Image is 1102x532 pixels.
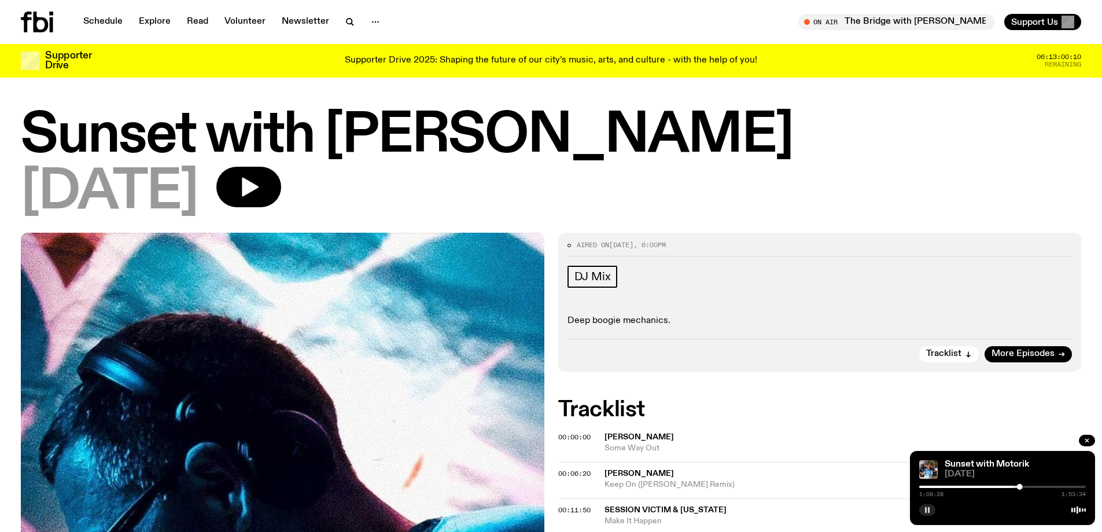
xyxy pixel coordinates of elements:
img: Andrew, Reenie, and Pat stand in a row, smiling at the camera, in dappled light with a vine leafe... [919,460,938,479]
span: 00:00:00 [558,432,591,442]
span: 1:53:34 [1062,491,1086,497]
a: Sunset with Motorik [945,460,1029,469]
span: Aired on [577,240,609,250]
span: Keep On ([PERSON_NAME] Remix) [605,479,1082,490]
h3: Supporter Drive [45,51,91,71]
a: Newsletter [275,14,336,30]
span: 06:13:00:10 [1037,54,1081,60]
button: Tracklist [919,346,979,362]
a: Explore [132,14,178,30]
span: 00:06:20 [558,469,591,478]
span: Some Way Out [605,443,1082,454]
button: 00:06:20 [558,471,591,477]
span: Support Us [1011,17,1058,27]
span: Make It Happen [605,516,1082,527]
span: [DATE] [945,470,1086,479]
h2: Tracklist [558,399,1082,420]
span: Tracklist [926,350,961,358]
span: [PERSON_NAME] [605,433,674,441]
a: Schedule [76,14,130,30]
span: [DATE] [21,167,198,219]
h1: Sunset with [PERSON_NAME] [21,110,1081,162]
span: 00:11:50 [558,505,591,515]
span: DJ Mix [574,270,611,283]
span: More Episodes [992,350,1055,358]
p: Deep boogie mechanics. [567,315,1072,326]
span: [PERSON_NAME] [605,469,674,478]
span: Session Victim & [US_STATE] [605,506,727,514]
a: Volunteer [218,14,272,30]
button: 00:11:50 [558,507,591,513]
a: Read [180,14,215,30]
a: More Episodes [985,346,1072,362]
span: , 6:00pm [633,240,666,250]
button: 00:00:00 [558,434,591,441]
button: On AirThe Bridge with [PERSON_NAME] [798,14,995,30]
p: Supporter Drive 2025: Shaping the future of our city’s music, arts, and culture - with the help o... [345,56,757,66]
span: [DATE] [609,240,633,250]
span: Remaining [1045,61,1081,68]
a: DJ Mix [567,266,618,288]
span: 1:08:28 [919,491,943,497]
button: Support Us [1004,14,1081,30]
